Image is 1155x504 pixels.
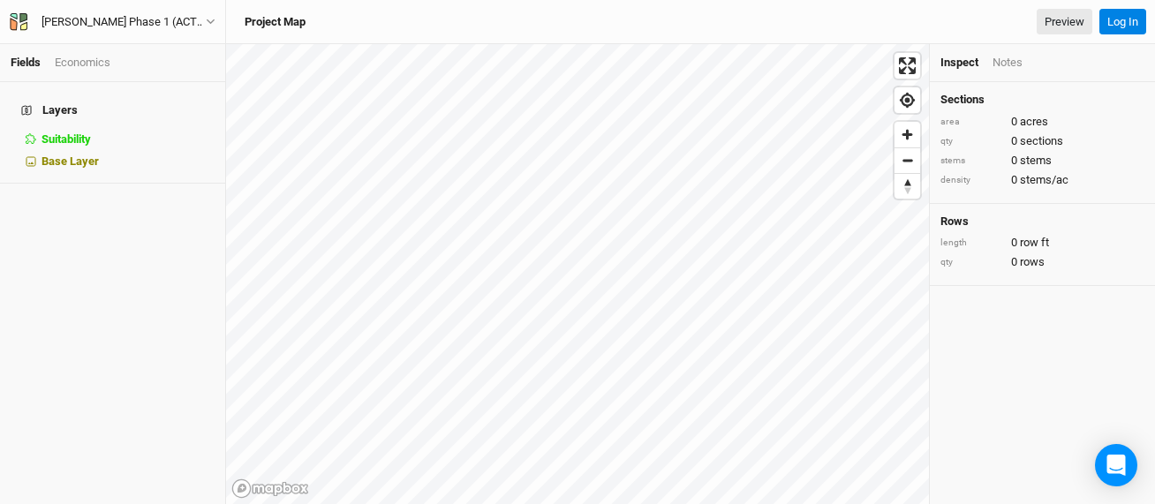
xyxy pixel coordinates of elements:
span: row ft [1020,235,1049,251]
div: density [940,174,1002,187]
span: acres [1020,114,1048,130]
div: [PERSON_NAME] Phase 1 (ACTIVE 2024) [42,13,206,31]
span: Reset bearing to north [895,174,920,199]
div: 0 [940,172,1144,188]
a: Preview [1037,9,1092,35]
div: 0 [940,235,1144,251]
a: Fields [11,56,41,69]
span: stems [1020,153,1052,169]
div: Economics [55,55,110,71]
div: Base Layer [42,154,215,169]
div: 0 [940,254,1144,270]
h4: Layers [11,93,215,128]
div: qty [940,256,1002,269]
button: Zoom in [895,122,920,147]
span: Zoom out [895,148,920,173]
div: 0 [940,114,1144,130]
div: Corbin Hill Phase 1 (ACTIVE 2024) [42,13,206,31]
div: Open Intercom Messenger [1095,444,1137,486]
span: Suitability [42,132,91,146]
div: length [940,237,1002,250]
div: 0 [940,153,1144,169]
div: qty [940,135,1002,148]
button: [PERSON_NAME] Phase 1 (ACTIVE 2024) [9,12,216,32]
h3: Project Map [245,15,306,29]
span: rows [1020,254,1045,270]
button: Zoom out [895,147,920,173]
h4: Sections [940,93,1144,107]
div: Inspect [940,55,978,71]
button: Reset bearing to north [895,173,920,199]
div: 0 [940,133,1144,149]
div: Notes [993,55,1023,71]
a: Mapbox logo [231,478,309,499]
div: Suitability [42,132,215,147]
div: stems [940,154,1002,168]
button: Enter fullscreen [895,53,920,79]
button: Log In [1099,9,1146,35]
div: area [940,116,1002,129]
h4: Rows [940,214,1144,229]
button: Find my location [895,87,920,113]
span: Base Layer [42,154,99,168]
span: stems/ac [1020,172,1068,188]
span: sections [1020,133,1063,149]
canvas: Map [226,44,929,504]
